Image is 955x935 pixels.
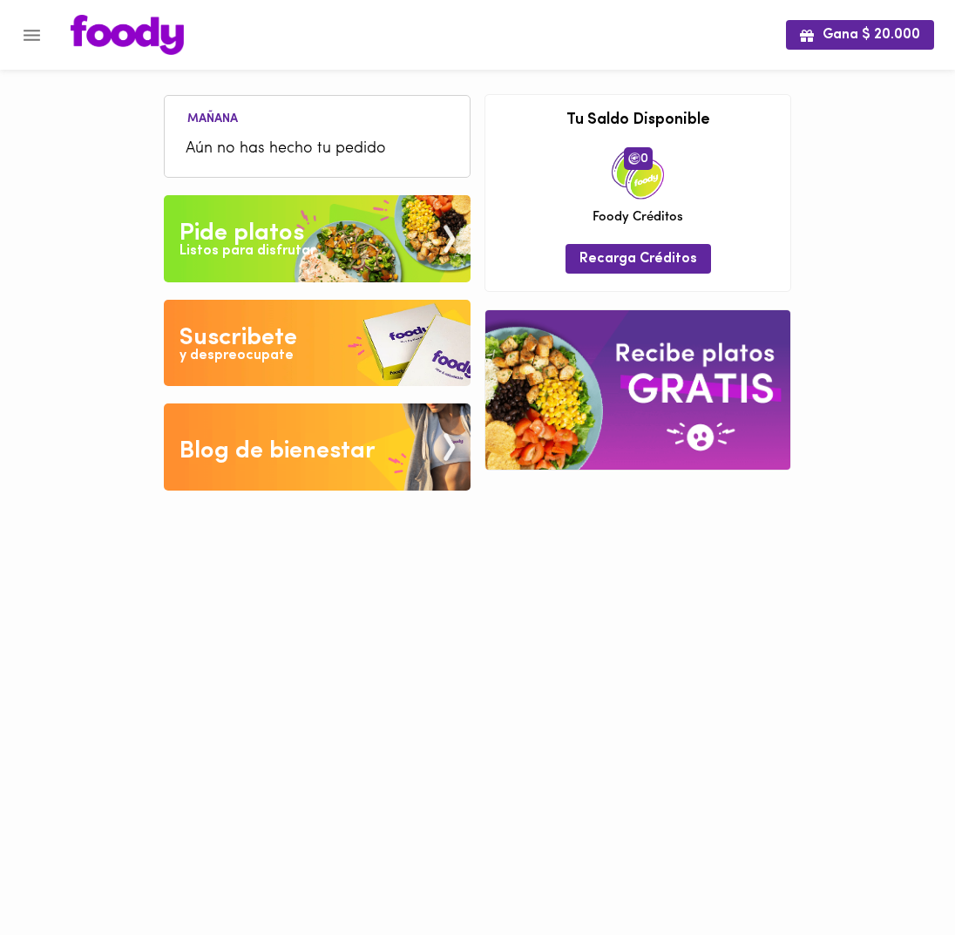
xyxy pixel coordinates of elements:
[579,251,697,268] span: Recarga Créditos
[179,346,294,366] div: y despreocupate
[179,216,304,251] div: Pide platos
[624,147,653,170] span: 0
[628,152,640,165] img: foody-creditos.png
[179,241,315,261] div: Listos para disfrutar
[179,321,297,356] div: Suscribete
[164,195,471,282] img: Pide un Platos
[173,109,252,125] li: Mañana
[566,244,711,273] button: Recarga Créditos
[179,434,376,469] div: Blog de bienestar
[498,112,777,130] h3: Tu Saldo Disponible
[854,834,938,918] iframe: Messagebird Livechat Widget
[593,208,683,227] span: Foody Créditos
[71,15,184,55] img: logo.png
[786,20,934,49] button: Gana $ 20.000
[164,300,471,387] img: Disfruta bajar de peso
[485,310,790,470] img: referral-banner.png
[800,27,920,44] span: Gana $ 20.000
[164,403,471,491] img: Blog de bienestar
[186,138,449,161] span: Aún no has hecho tu pedido
[612,147,664,200] img: credits-package.png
